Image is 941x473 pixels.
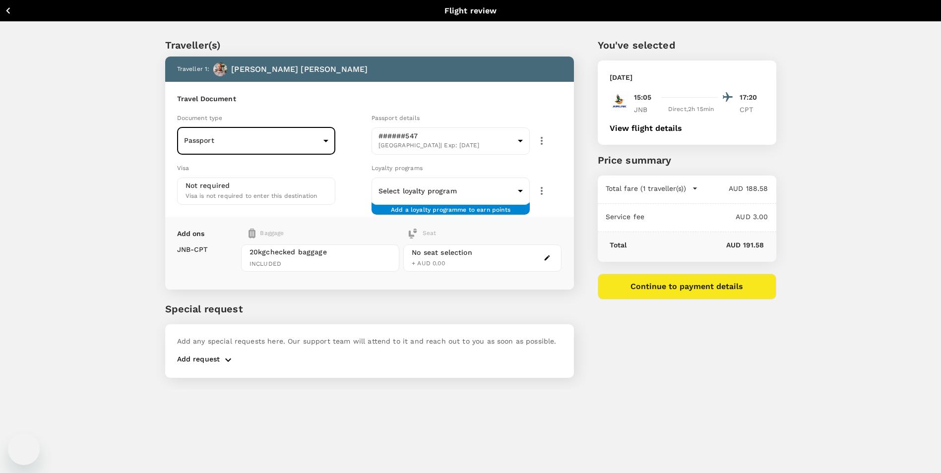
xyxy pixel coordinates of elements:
span: Passport details [372,115,420,121]
div: Seat [408,229,436,238]
span: Add a loyalty programme to earn points [391,205,510,207]
p: JNB - CPT [177,244,208,254]
span: Document type [177,115,223,121]
button: Total fare (1 traveller(s)) [606,183,698,193]
p: Add any special requests here. Our support team will attend to it and reach out to you as soon as... [177,336,562,346]
p: Traveller 1 : [177,64,210,74]
span: 20kg checked baggage [250,247,391,257]
p: ######547 [378,131,514,141]
img: baggage-icon [408,229,418,238]
img: avatar-689d4583424ee.jpeg [213,62,227,76]
p: JNB [634,105,659,115]
p: Total [610,240,627,250]
p: 15:05 [634,92,652,103]
div: ######547[GEOGRAPHIC_DATA]| Exp: [DATE] [372,124,530,158]
h6: Travel Document [177,94,562,105]
p: Passport [184,135,320,145]
p: Special request [165,301,574,316]
span: Loyalty programs [372,165,423,172]
p: Total fare (1 traveller(s)) [606,183,686,193]
iframe: Button to launch messaging window [8,433,40,465]
button: Back to flight results [4,4,91,17]
span: Visa [177,165,189,172]
p: Add request [177,354,220,366]
p: Price summary [598,153,776,168]
p: Back to flight results [18,5,91,15]
p: [PERSON_NAME] [PERSON_NAME] [231,63,368,75]
p: CPT [740,105,764,115]
p: AUD 188.58 [698,183,768,193]
div: No seat selection [412,247,472,258]
img: 4Z [610,91,629,111]
p: Not required [186,180,230,190]
p: AUD 191.58 [627,240,764,250]
p: AUD 3.00 [644,212,768,222]
span: [GEOGRAPHIC_DATA] | Exp: [DATE] [378,141,514,151]
span: INCLUDED [250,259,391,269]
div: Direct , 2h 15min [665,105,718,115]
p: [DATE] [610,72,633,82]
span: + AUD 0.00 [412,260,445,267]
p: Add ons [177,229,205,238]
button: Continue to payment details [598,274,776,299]
p: Service fee [606,212,645,222]
p: You've selected [598,38,776,53]
div: Passport [177,128,336,153]
div: Baggage [249,229,364,238]
div: ​ [372,178,530,203]
img: baggage-icon [249,229,255,238]
span: Visa is not required to enter this destination [186,192,317,199]
p: 17:20 [740,92,764,103]
p: Traveller(s) [165,38,574,53]
p: Flight review [444,5,497,17]
button: View flight details [610,124,682,133]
